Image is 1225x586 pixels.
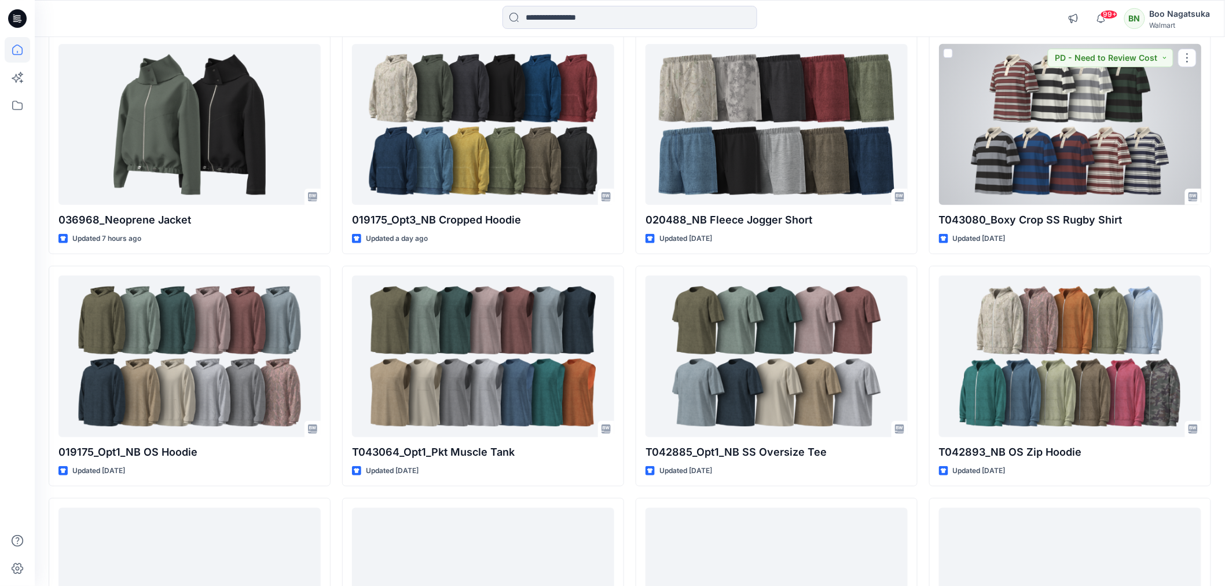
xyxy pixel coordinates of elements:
span: 99+ [1101,10,1118,19]
p: 019175_Opt1_NB OS Hoodie [58,444,321,460]
p: T042885_Opt1_NB SS Oversize Tee [645,444,908,460]
p: Updated a day ago [366,233,428,245]
a: 020488_NB Fleece Jogger Short [645,44,908,205]
p: 019175_Opt3_NB Cropped Hoodie [352,212,614,228]
a: T043064_Opt1_Pkt Muscle Tank [352,276,614,437]
a: T043080_Boxy Crop SS Rugby Shirt [939,44,1201,205]
a: 036968_Neoprene Jacket [58,44,321,205]
p: T043064_Opt1_Pkt Muscle Tank [352,444,614,460]
p: T043080_Boxy Crop SS Rugby Shirt [939,212,1201,228]
p: Updated [DATE] [366,465,419,477]
a: T042893_NB OS Zip Hoodie [939,276,1201,437]
div: Walmart [1150,21,1211,30]
p: 036968_Neoprene Jacket [58,212,321,228]
div: Boo Nagatsuka [1150,7,1211,21]
p: Updated [DATE] [659,465,712,477]
a: 019175_Opt3_NB Cropped Hoodie [352,44,614,205]
p: Updated 7 hours ago [72,233,141,245]
p: Updated [DATE] [72,465,125,477]
p: T042893_NB OS Zip Hoodie [939,444,1201,460]
div: BN [1124,8,1145,29]
p: Updated [DATE] [953,465,1006,477]
a: T042885_Opt1_NB SS Oversize Tee [645,276,908,437]
p: Updated [DATE] [659,233,712,245]
p: 020488_NB Fleece Jogger Short [645,212,908,228]
a: 019175_Opt1_NB OS Hoodie [58,276,321,437]
p: Updated [DATE] [953,233,1006,245]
